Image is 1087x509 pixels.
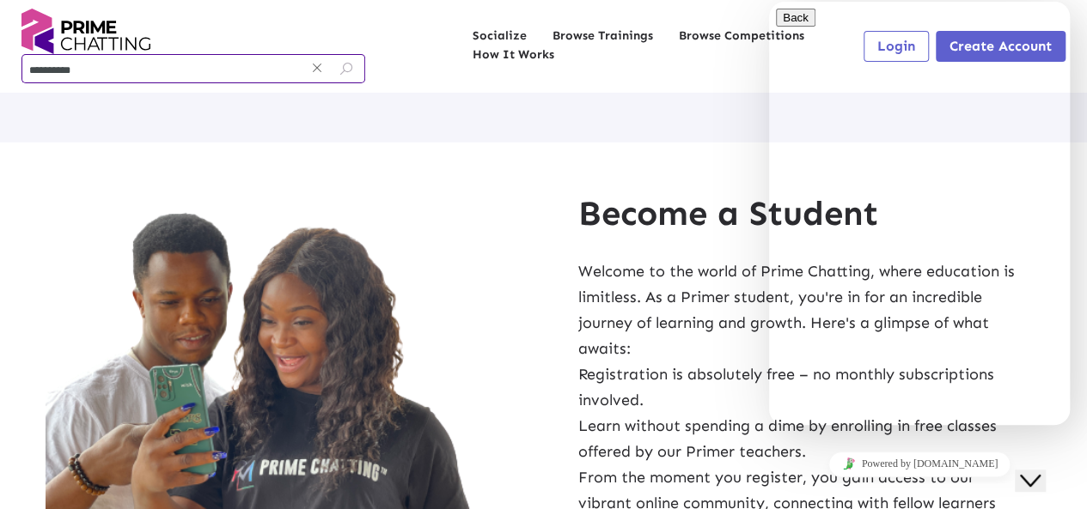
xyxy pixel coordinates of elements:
a: Browse Competitions [679,27,804,45]
iframe: chat widget [769,445,1070,483]
img: logo [21,9,150,54]
h2: Become a Student [578,194,1021,233]
a: How It Works [473,46,554,64]
p: Learn without spending a dime by enrolling in free classes offered by our Primer teachers. [578,413,1021,464]
a: Socialize [473,27,527,45]
iframe: chat widget [1015,440,1070,492]
p: Registration is absolutely free – no monthly subscriptions involved. [578,361,1021,413]
p: Welcome to the world of Prime Chatting, where education is limitless. As a Primer student, you're... [578,258,1021,361]
iframe: chat widget [769,2,1070,425]
a: Browse Trainings [553,27,653,45]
